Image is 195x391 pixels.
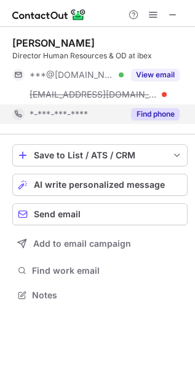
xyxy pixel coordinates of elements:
button: AI write personalized message [12,174,188,196]
span: Find work email [32,265,183,276]
button: Notes [12,287,188,304]
img: ContactOut v5.3.10 [12,7,86,22]
span: Send email [34,209,81,219]
span: Add to email campaign [33,239,131,249]
button: Add to email campaign [12,233,188,255]
div: [PERSON_NAME] [12,37,95,49]
button: Reveal Button [131,69,180,81]
button: Send email [12,203,188,225]
button: save-profile-one-click [12,144,188,166]
div: Director Human Resources & OD at ibex [12,50,188,61]
button: Find work email [12,262,188,279]
span: Notes [32,290,183,301]
div: Save to List / ATS / CRM [34,150,166,160]
span: AI write personalized message [34,180,165,190]
span: [EMAIL_ADDRESS][DOMAIN_NAME] [30,89,157,100]
span: ***@[DOMAIN_NAME] [30,69,114,80]
button: Reveal Button [131,108,180,120]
